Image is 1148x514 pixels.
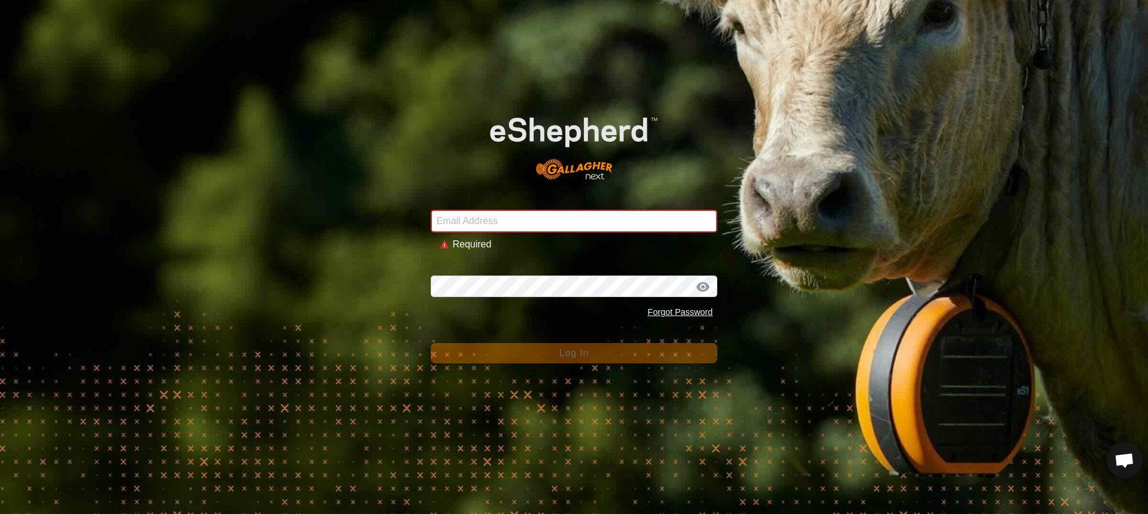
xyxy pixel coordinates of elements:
[1107,442,1143,478] div: Open chat
[431,343,718,363] button: Log In
[648,307,713,317] a: Forgot Password
[431,210,718,232] input: Email Address
[459,93,689,191] img: E-shepherd Logo
[452,237,708,252] div: Required
[559,348,589,358] span: Log In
